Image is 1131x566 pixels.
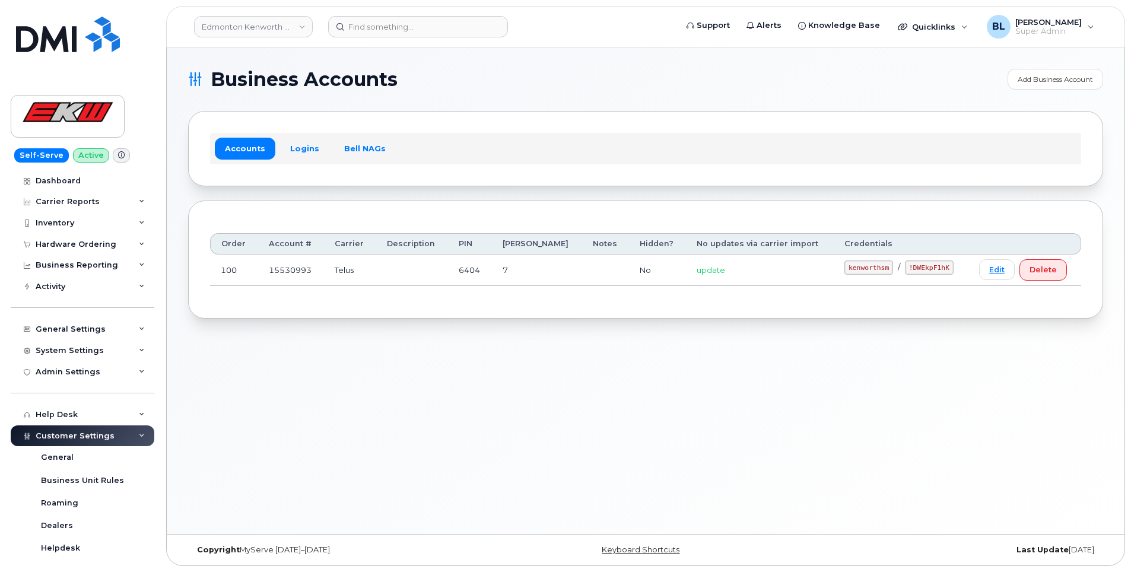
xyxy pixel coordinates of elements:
td: No [629,255,686,286]
button: Delete [1019,259,1067,281]
td: 7 [492,255,582,286]
th: Notes [582,233,630,255]
th: Carrier [324,233,376,255]
a: Keyboard Shortcuts [602,545,679,554]
th: [PERSON_NAME] [492,233,582,255]
span: update [697,265,725,275]
strong: Copyright [197,545,240,554]
span: Delete [1030,264,1057,275]
span: Business Accounts [211,71,398,88]
code: !DWEkpF1hK [905,260,954,275]
th: Order [210,233,258,255]
div: MyServe [DATE]–[DATE] [188,545,493,555]
a: Logins [280,138,329,159]
a: Accounts [215,138,275,159]
a: Edit [979,259,1015,280]
th: Credentials [834,233,968,255]
code: kenworthsm [844,260,893,275]
th: PIN [448,233,492,255]
strong: Last Update [1016,545,1069,554]
td: Telus [324,255,376,286]
span: / [898,262,900,272]
td: 6404 [448,255,492,286]
td: 100 [210,255,258,286]
th: Description [376,233,448,255]
a: Bell NAGs [334,138,396,159]
td: 15530993 [258,255,325,286]
div: [DATE] [798,545,1103,555]
a: Add Business Account [1008,69,1103,90]
th: No updates via carrier import [686,233,834,255]
th: Hidden? [629,233,686,255]
th: Account # [258,233,325,255]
